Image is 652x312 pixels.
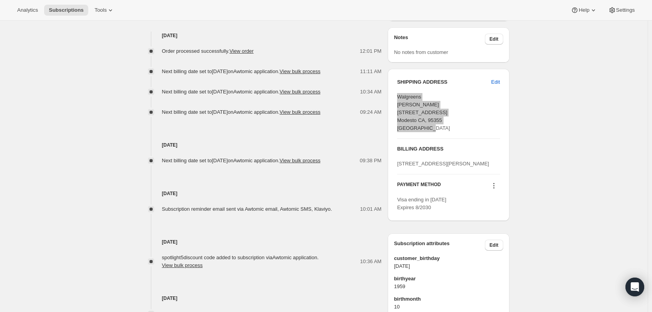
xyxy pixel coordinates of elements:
button: Edit [486,76,504,88]
span: Settings [616,7,635,13]
h4: [DATE] [139,238,382,246]
h4: [DATE] [139,190,382,197]
span: 12:01 PM [360,47,382,55]
h3: BILLING ADDRESS [397,145,500,153]
h3: PAYMENT METHOD [397,181,441,192]
button: Analytics [12,5,43,16]
span: 10:36 AM [360,258,381,265]
span: Analytics [17,7,38,13]
span: Next billing date set to [DATE] on Awtomic application . [162,158,321,163]
button: Subscriptions [44,5,88,16]
span: Visa ending in [DATE] Expires 8/2030 [397,197,446,210]
span: Edit [490,36,499,42]
button: Edit [485,34,503,45]
span: 10:01 AM [360,205,381,213]
button: View bulk process [280,89,321,95]
h4: [DATE] [139,32,382,39]
h3: Notes [394,34,485,45]
span: 10:34 AM [360,88,381,96]
span: 1959 [394,283,503,290]
button: View bulk process [280,158,321,163]
span: Help [579,7,589,13]
span: customer_birthday [394,255,503,262]
span: 10 [394,303,503,311]
span: Subscription reminder email sent via Awtomic email, Awtomic SMS, Klaviyo. [162,206,332,212]
a: View order [230,48,254,54]
span: Subscriptions [49,7,84,13]
button: Help [566,5,602,16]
span: Next billing date set to [DATE] on Awtomic application . [162,68,321,74]
span: Next billing date set to [DATE] on Awtomic application . [162,89,321,95]
button: Tools [90,5,119,16]
button: Edit [485,240,503,251]
span: [DATE] [394,262,503,270]
button: View bulk process [280,109,321,115]
div: Open Intercom Messenger [625,278,644,296]
span: Edit [490,242,499,248]
button: Settings [604,5,640,16]
span: Tools [94,7,107,13]
h3: Subscription attributes [394,240,485,251]
span: 09:24 AM [360,108,381,116]
button: View bulk process [280,68,321,74]
span: Walgreens [PERSON_NAME] [STREET_ADDRESS] Modesto CA, 95355 [GEOGRAPHIC_DATA] [397,94,450,131]
h4: [DATE] [139,141,382,149]
span: spotlight5 discount code added to subscription via Awtomic application . [162,255,319,268]
span: Order processed successfully. [162,48,254,54]
span: birthyear [394,275,503,283]
button: View bulk process [162,262,203,268]
span: Next billing date set to [DATE] on Awtomic application . [162,109,321,115]
span: No notes from customer [394,49,448,55]
span: birthmonth [394,295,503,303]
span: 09:38 PM [360,157,382,165]
span: Edit [491,78,500,86]
h3: SHIPPING ADDRESS [397,78,491,86]
span: [STREET_ADDRESS][PERSON_NAME] [397,161,489,167]
span: 11:11 AM [360,68,381,75]
h4: [DATE] [139,294,382,302]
